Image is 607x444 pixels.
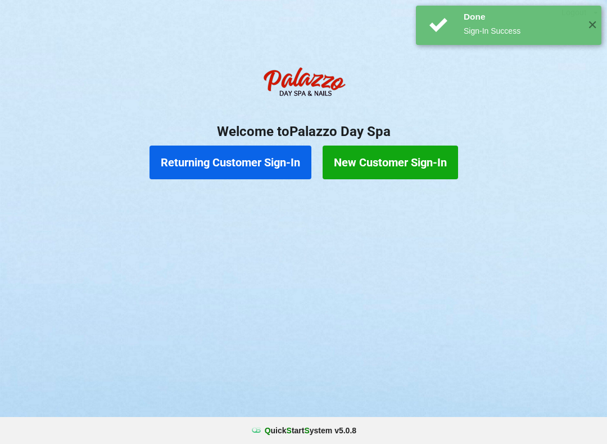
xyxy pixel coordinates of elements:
[464,25,579,37] div: Sign-In Success
[304,426,309,435] span: S
[464,11,579,22] div: Done
[287,426,292,435] span: S
[150,146,311,179] button: Returning Customer Sign-In
[259,61,348,106] img: PalazzoDaySpaNails-Logo.png
[323,146,458,179] button: New Customer Sign-In
[265,425,356,436] b: uick tart ystem v 5.0.8
[251,425,262,436] img: favicon.ico
[265,426,271,435] span: Q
